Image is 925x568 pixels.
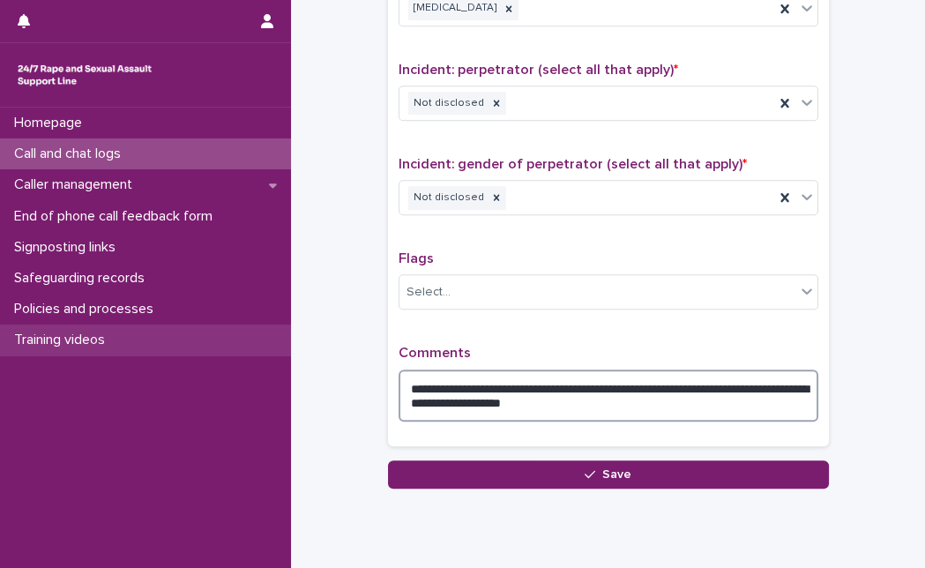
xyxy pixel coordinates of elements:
[7,239,130,256] p: Signposting links
[399,346,471,360] span: Comments
[7,208,227,225] p: End of phone call feedback form
[7,332,119,348] p: Training videos
[7,301,168,318] p: Policies and processes
[408,92,487,116] div: Not disclosed
[7,146,135,162] p: Call and chat logs
[399,251,434,265] span: Flags
[7,115,96,131] p: Homepage
[388,460,829,489] button: Save
[399,63,678,77] span: Incident: perpetrator (select all that apply)
[407,283,451,302] div: Select...
[14,57,155,93] img: rhQMoQhaT3yELyF149Cw
[408,186,487,210] div: Not disclosed
[7,270,159,287] p: Safeguarding records
[602,468,631,481] span: Save
[399,157,747,171] span: Incident: gender of perpetrator (select all that apply)
[7,176,146,193] p: Caller management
